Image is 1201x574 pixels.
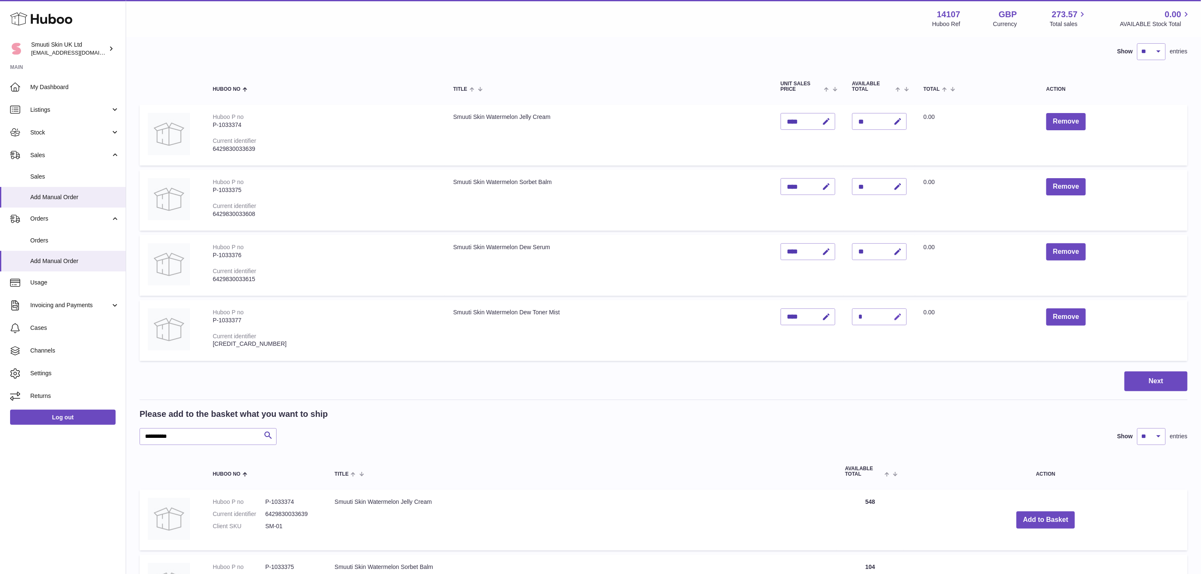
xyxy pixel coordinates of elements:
span: Total sales [1050,20,1087,28]
span: Usage [30,279,119,287]
div: P-1033374 [213,121,436,129]
dt: Huboo P no [213,498,265,506]
div: [CREDIT_CARD_NUMBER] [213,340,436,348]
span: Sales [30,173,119,181]
span: Sales [30,151,111,159]
span: 0.00 [924,179,935,185]
span: entries [1170,47,1188,55]
td: Smuuti Skin Watermelon Dew Toner Mist [445,300,772,361]
div: Huboo P no [213,244,244,250]
button: Remove [1046,243,1086,261]
a: 0.00 AVAILABLE Stock Total [1120,9,1191,28]
span: 0.00 [1165,9,1181,20]
strong: GBP [999,9,1017,20]
dd: P-1033375 [265,563,318,571]
td: Smuuti Skin Watermelon Jelly Cream [445,105,772,166]
h2: Please add to the basket what you want to ship [140,408,328,420]
dd: 6429830033639 [265,510,318,518]
span: Cases [30,324,119,332]
div: 6429830033615 [213,275,436,283]
img: Smuuti Skin Watermelon Jelly Cream [148,113,190,155]
div: Currency [993,20,1017,28]
span: Listings [30,106,111,114]
label: Show [1117,47,1133,55]
div: P-1033376 [213,251,436,259]
div: Huboo P no [213,113,244,120]
div: Current identifier [213,333,256,340]
span: AVAILABLE Total [845,466,882,477]
div: Huboo P no [213,309,244,316]
span: 273.57 [1052,9,1077,20]
div: Action [1046,87,1179,92]
td: 548 [837,490,904,550]
div: 6429830033608 [213,210,436,218]
button: Remove [1046,113,1086,130]
span: AVAILABLE Stock Total [1120,20,1191,28]
span: Settings [30,369,119,377]
span: Unit Sales Price [781,81,822,92]
img: Smuuti Skin Watermelon Sorbet Balm [148,178,190,220]
dd: SM-01 [265,522,318,530]
td: Smuuti Skin Watermelon Dew Serum [445,235,772,296]
div: Huboo Ref [932,20,961,28]
img: Smuuti Skin Watermelon Jelly Cream [148,498,190,540]
span: Stock [30,129,111,137]
span: My Dashboard [30,83,119,91]
span: 0.00 [924,244,935,250]
span: Title [335,471,348,477]
button: Next [1124,371,1188,391]
span: Total [924,87,940,92]
div: Current identifier [213,137,256,144]
span: Orders [30,237,119,245]
div: Smuuti Skin UK Ltd [31,41,107,57]
span: 0.00 [924,309,935,316]
span: [EMAIL_ADDRESS][DOMAIN_NAME] [31,49,124,56]
a: Log out [10,410,116,425]
dt: Huboo P no [213,563,265,571]
label: Show [1117,432,1133,440]
div: Current identifier [213,268,256,274]
span: AVAILABLE Total [852,81,894,92]
span: Returns [30,392,119,400]
td: Smuuti Skin Watermelon Jelly Cream [326,490,837,550]
span: Orders [30,215,111,223]
span: Huboo no [213,87,240,92]
span: Channels [30,347,119,355]
span: Add Manual Order [30,257,119,265]
div: P-1033377 [213,316,436,324]
span: Huboo no [213,471,240,477]
dt: Current identifier [213,510,265,518]
img: internalAdmin-14107@internal.huboo.com [10,42,23,55]
a: 273.57 Total sales [1050,9,1087,28]
div: Huboo P no [213,179,244,185]
dd: P-1033374 [265,498,318,506]
div: P-1033375 [213,186,436,194]
div: Current identifier [213,203,256,209]
img: Smuuti Skin Watermelon Dew Toner Mist [148,308,190,350]
button: Remove [1046,178,1086,195]
button: Add to Basket [1016,511,1075,529]
td: Smuuti Skin Watermelon Sorbet Balm [445,170,772,231]
div: 6429830033639 [213,145,436,153]
span: Invoicing and Payments [30,301,111,309]
span: Add Manual Order [30,193,119,201]
dt: Client SKU [213,522,265,530]
span: entries [1170,432,1188,440]
button: Remove [1046,308,1086,326]
strong: 14107 [937,9,961,20]
span: Title [453,87,467,92]
img: Smuuti Skin Watermelon Dew Serum [148,243,190,285]
th: Action [904,458,1188,485]
span: 0.00 [924,113,935,120]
